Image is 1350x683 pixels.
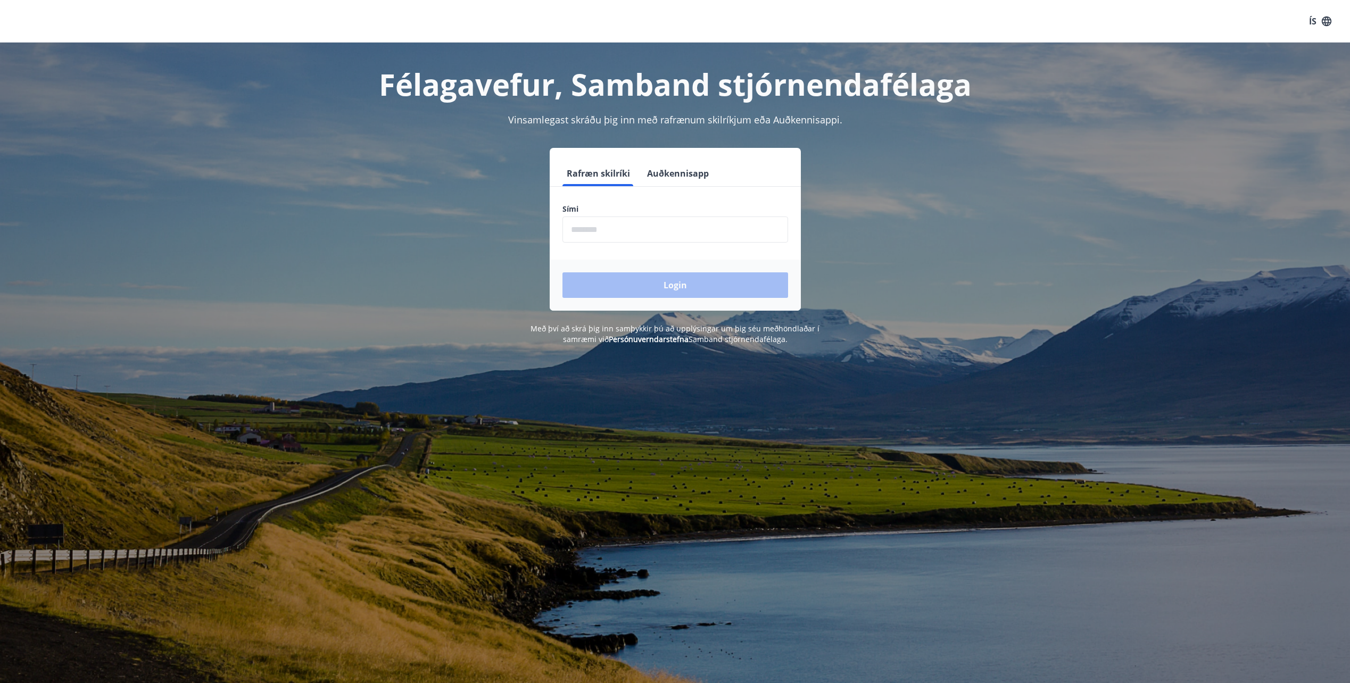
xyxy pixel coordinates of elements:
a: Persónuverndarstefna [609,334,689,344]
h1: Félagavefur, Samband stjórnendafélaga [305,64,1046,104]
span: Með því að skrá þig inn samþykkir þú að upplýsingar um þig séu meðhöndlaðar í samræmi við Samband... [531,323,819,344]
button: Auðkennisapp [643,161,713,186]
span: Vinsamlegast skráðu þig inn með rafrænum skilríkjum eða Auðkennisappi. [508,113,842,126]
button: ÍS [1303,12,1337,31]
label: Sími [562,204,788,214]
button: Rafræn skilríki [562,161,634,186]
